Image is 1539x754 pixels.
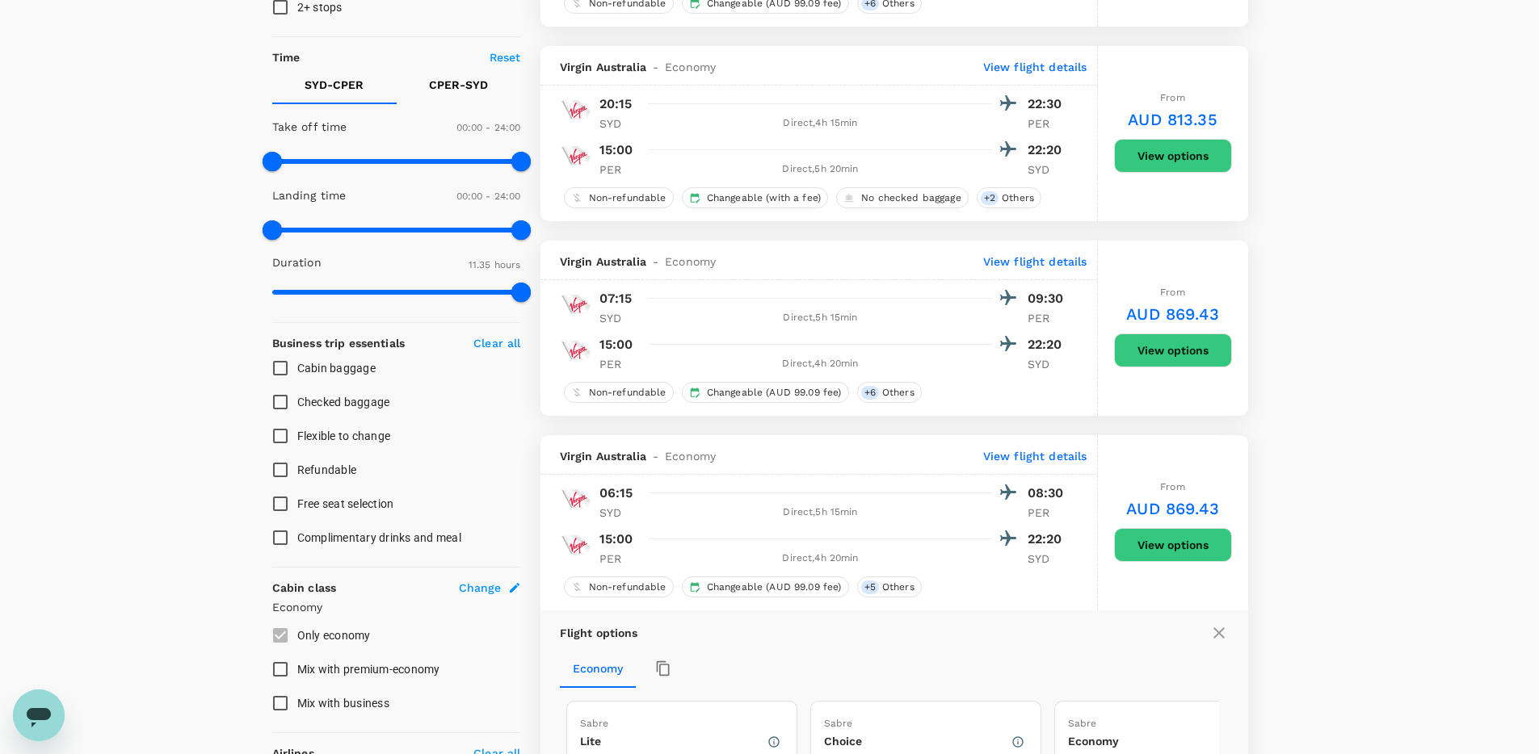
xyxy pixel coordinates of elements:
[564,576,674,597] div: Non-refundable
[1028,94,1068,114] p: 22:30
[1028,335,1068,354] p: 22:20
[560,483,592,515] img: VA
[599,551,640,567] p: PER
[560,649,636,688] button: Economy
[560,288,592,320] img: VA
[272,581,337,594] strong: Cabin class
[700,386,848,400] span: Changeable (AUD 99.09 fee)
[297,497,394,510] span: Free seat selection
[580,733,767,749] p: Lite
[599,115,640,132] p: SYD
[1028,530,1068,549] p: 22:20
[456,122,521,133] span: 00:00 - 24:00
[297,396,390,408] span: Checked baggage
[983,59,1087,75] p: View flight details
[1028,505,1068,521] p: PER
[650,356,992,372] div: Direct , 4h 20min
[272,49,301,65] p: Time
[1126,496,1219,522] h6: AUD 869.43
[582,386,673,400] span: Non-refundable
[456,191,521,202] span: 00:00 - 24:00
[1028,310,1068,326] p: PER
[305,77,364,93] p: SYD - CPER
[272,254,322,270] p: Duration
[599,161,640,178] p: PER
[1028,484,1068,503] p: 08:30
[977,187,1041,208] div: +2Others
[983,448,1087,464] p: View flight details
[682,576,849,597] div: Changeable (AUD 99.09 fee)
[665,253,716,270] span: Economy
[1028,140,1068,160] p: 22:20
[599,289,633,308] p: 07:15
[1114,139,1232,173] button: View options
[1028,161,1068,178] p: SYD
[1028,289,1068,308] p: 09:30
[599,140,633,160] p: 15:00
[560,253,646,270] span: Virgin Australia
[857,382,922,403] div: +6Others
[473,335,520,351] p: Clear all
[459,580,502,596] span: Change
[429,77,488,93] p: CPER - SYD
[665,59,716,75] span: Economy
[646,59,665,75] span: -
[650,161,992,178] div: Direct , 5h 20min
[1126,301,1219,327] h6: AUD 869.43
[1068,718,1097,729] span: Sabre
[857,576,922,597] div: +5Others
[861,386,879,400] span: + 6
[1160,92,1185,103] span: From
[983,253,1087,270] p: View flight details
[650,310,992,326] div: Direct , 5h 15min
[560,334,592,367] img: VA
[650,505,992,521] div: Direct , 5h 15min
[1128,107,1217,132] h6: AUD 813.35
[560,448,646,464] span: Virgin Australia
[13,689,65,741] iframe: Button to launch messaging window
[599,310,640,326] p: SYD
[646,253,665,270] span: -
[599,530,633,549] p: 15:00
[861,580,879,594] span: + 5
[876,386,921,400] span: Others
[599,94,633,114] p: 20:15
[682,382,849,403] div: Changeable (AUD 99.09 fee)
[650,551,992,567] div: Direct , 4h 20min
[560,59,646,75] span: Virgin Australia
[564,187,674,208] div: Non-refundable
[490,49,521,65] p: Reset
[599,356,640,372] p: PER
[1028,356,1068,372] p: SYD
[599,484,633,503] p: 06:15
[995,191,1041,205] span: Others
[1028,115,1068,132] p: PER
[599,505,640,521] p: SYD
[582,580,673,594] span: Non-refundable
[599,335,633,354] p: 15:00
[580,718,609,729] span: Sabre
[297,1,343,14] span: 2+ stops
[297,463,357,476] span: Refundable
[1114,528,1232,562] button: View options
[646,448,665,464] span: -
[297,663,440,676] span: Mix with premium-economy
[564,382,674,403] div: Non-refundable
[1160,481,1185,492] span: From
[700,580,848,594] span: Changeable (AUD 99.09 fee)
[824,718,853,729] span: Sabre
[560,625,638,641] p: Flight options
[855,191,968,205] span: No checked baggage
[836,187,969,208] div: No checked baggage
[1068,733,1255,749] p: Economy
[824,733,1011,749] p: Choice
[272,337,406,350] strong: Business trip essentials
[297,697,389,710] span: Mix with business
[560,140,592,172] img: VA
[560,529,592,561] img: VA
[876,580,921,594] span: Others
[297,429,391,442] span: Flexible to change
[1114,333,1232,367] button: View options
[272,187,347,203] p: Landing time
[650,115,992,132] div: Direct , 4h 15min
